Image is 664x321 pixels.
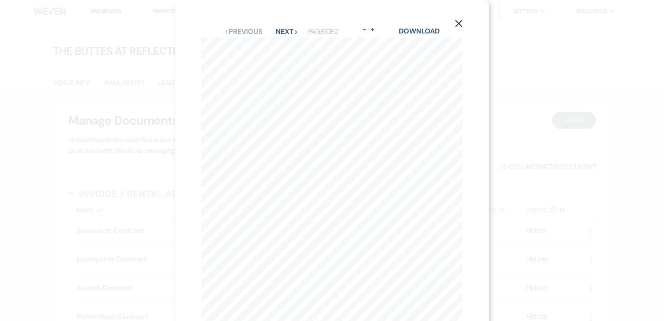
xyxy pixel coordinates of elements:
[369,26,376,33] button: +
[308,26,338,37] p: Page 1 of 2
[224,28,262,35] button: Previous
[361,26,368,33] button: -
[399,26,439,36] a: Download
[276,28,298,35] button: Next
